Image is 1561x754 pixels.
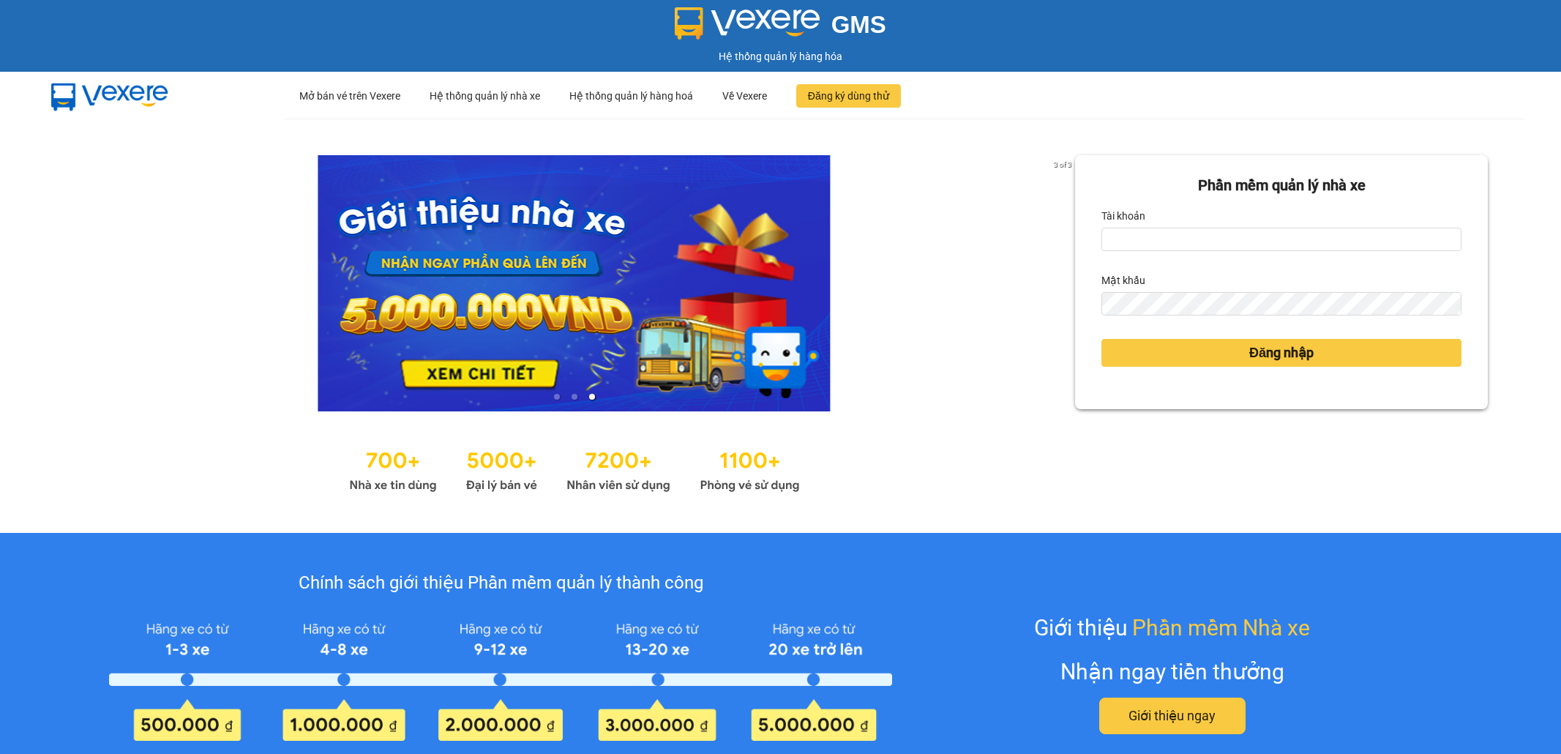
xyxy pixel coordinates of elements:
[109,616,892,742] img: policy-intruduce-detail.png
[73,155,94,411] button: previous slide / item
[1101,292,1461,316] input: Mật khẩu
[1060,654,1284,689] div: Nhận ngay tiền thưởng
[349,441,800,496] img: Statistics.png
[554,394,560,400] li: slide item 1
[675,22,886,34] a: GMS
[1101,269,1145,292] label: Mật khẩu
[4,48,1557,64] div: Hệ thống quản lý hàng hóa
[1249,343,1314,363] span: Đăng nhập
[675,7,820,40] img: logo 2
[722,72,767,119] div: Về Vexere
[109,570,892,597] div: Chính sách giới thiệu Phần mềm quản lý thành công
[1128,706,1216,726] span: Giới thiệu ngay
[1132,611,1310,645] span: Phần mềm Nhà xe
[1101,228,1461,251] input: Tài khoản
[1101,204,1145,228] label: Tài khoản
[589,394,595,400] li: slide item 3
[569,72,693,119] div: Hệ thống quản lý hàng hoá
[808,88,889,104] span: Đăng ký dùng thử
[1099,698,1246,734] button: Giới thiệu ngay
[831,11,886,38] span: GMS
[572,394,577,400] li: slide item 2
[1049,155,1075,174] p: 3 of 3
[1101,339,1461,367] button: Đăng nhập
[299,72,400,119] div: Mở bán vé trên Vexere
[37,72,183,120] img: mbUUG5Q.png
[1055,155,1075,411] button: next slide / item
[1101,174,1461,197] div: Phần mềm quản lý nhà xe
[796,84,901,108] button: Đăng ký dùng thử
[430,72,540,119] div: Hệ thống quản lý nhà xe
[1034,611,1310,645] div: Giới thiệu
